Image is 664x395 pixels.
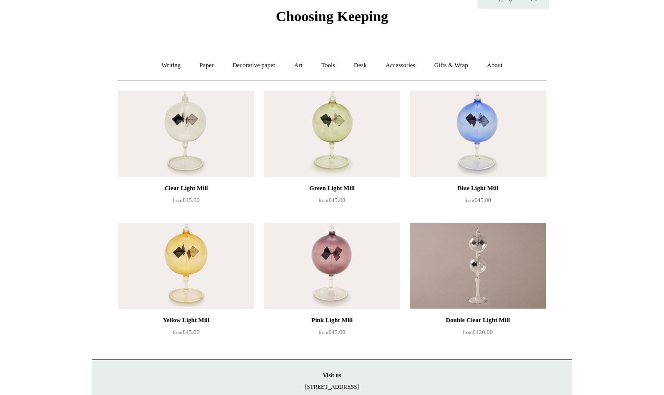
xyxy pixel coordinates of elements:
img: Blue Light Mill [410,91,546,177]
a: Paper [191,53,223,78]
a: Accessories [377,53,424,78]
a: Green Light Mill Green Light Mill [264,91,400,177]
img: Pink Light Mill [264,223,400,309]
a: Double Clear Light Mill Double Clear Light Mill [410,223,546,309]
a: Gifts & Wrap [426,53,477,78]
div: Blue Light Mill [412,182,544,194]
a: Blue Light Mill from£45.00 [410,182,546,222]
span: from [173,198,182,203]
img: Yellow Light Mill [118,223,254,309]
div: Yellow Light Mill [120,314,252,326]
a: Double Clear Light Mill from£120.00 [410,314,546,354]
a: Choosing Keeping [276,16,388,23]
span: from [464,198,474,203]
span: from [463,330,473,335]
span: from [319,198,328,203]
a: Tools [313,53,344,78]
a: Green Light Mill from£45.00 [264,182,400,222]
img: Clear Light Mill [118,91,254,177]
span: Choosing Keeping [276,8,388,24]
span: £45.00 [319,196,345,203]
a: Blue Light Mill Blue Light Mill [410,91,546,177]
a: Art [285,53,311,78]
a: Yellow Light Mill from£45.00 [118,314,254,354]
a: About [478,53,511,78]
a: Decorative paper [224,53,284,78]
span: from [319,330,328,335]
a: Clear Light Mill from£45.00 [118,182,254,222]
a: Desk [345,53,376,78]
div: Green Light Mill [266,182,398,194]
div: Pink Light Mill [266,314,398,326]
a: Clear Light Mill Clear Light Mill [118,91,254,177]
a: Yellow Light Mill Yellow Light Mill [118,223,254,309]
a: Pink Light Mill Pink Light Mill [264,223,400,309]
span: £120.00 [463,328,493,335]
span: £45.00 [173,196,200,203]
span: £45.00 [173,328,200,335]
span: £45.00 [319,328,345,335]
a: Pink Light Mill from£45.00 [264,314,400,354]
span: £45.00 [464,196,491,203]
strong: Visit us [323,372,341,379]
span: from [173,330,182,335]
a: Writing [153,53,190,78]
div: Clear Light Mill [120,182,252,194]
img: Double Clear Light Mill [410,223,546,309]
img: Green Light Mill [264,91,400,177]
div: Double Clear Light Mill [412,314,544,326]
